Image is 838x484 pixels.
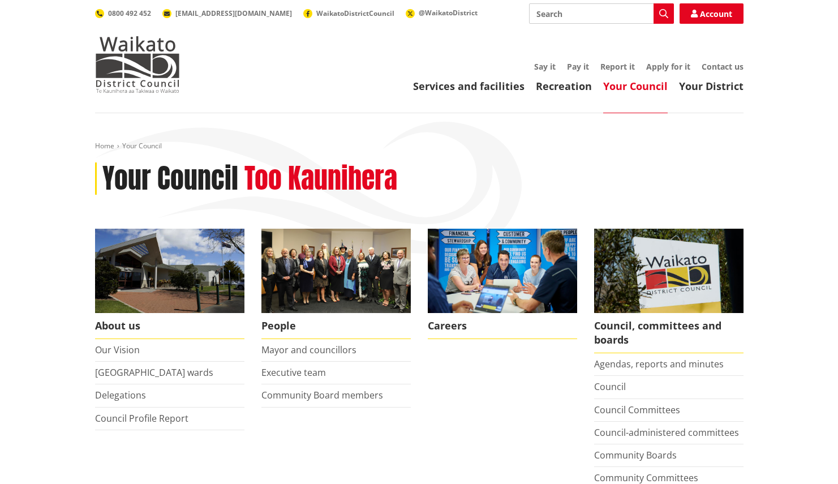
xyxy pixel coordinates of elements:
[603,79,668,93] a: Your Council
[536,79,592,93] a: Recreation
[261,313,411,339] span: People
[95,389,146,401] a: Delegations
[594,358,724,370] a: Agendas, reports and minutes
[680,3,744,24] a: Account
[102,162,238,195] h1: Your Council
[95,142,744,151] nav: breadcrumb
[594,229,744,353] a: Waikato-District-Council-sign Council, committees and boards
[679,79,744,93] a: Your District
[95,36,180,93] img: Waikato District Council - Te Kaunihera aa Takiwaa o Waikato
[95,229,244,339] a: WDC Building 0015 About us
[95,141,114,151] a: Home
[261,229,411,313] img: 2022 Council
[95,344,140,356] a: Our Vision
[406,8,478,18] a: @WaikatoDistrict
[594,313,744,353] span: Council, committees and boards
[594,426,739,439] a: Council-administered committees
[244,162,397,195] h2: Too Kaunihera
[316,8,394,18] span: WaikatoDistrictCouncil
[529,3,674,24] input: Search input
[428,229,577,313] img: Office staff in meeting - Career page
[646,61,690,72] a: Apply for it
[413,79,525,93] a: Services and facilities
[594,449,677,461] a: Community Boards
[95,229,244,313] img: WDC Building 0015
[600,61,635,72] a: Report it
[261,229,411,339] a: 2022 Council People
[108,8,151,18] span: 0800 492 452
[594,472,698,484] a: Community Committees
[95,313,244,339] span: About us
[428,229,577,339] a: Careers
[95,412,188,425] a: Council Profile Report
[702,61,744,72] a: Contact us
[261,366,326,379] a: Executive team
[428,313,577,339] span: Careers
[594,229,744,313] img: Waikato-District-Council-sign
[95,8,151,18] a: 0800 492 452
[534,61,556,72] a: Say it
[95,366,213,379] a: [GEOGRAPHIC_DATA] wards
[162,8,292,18] a: [EMAIL_ADDRESS][DOMAIN_NAME]
[122,141,162,151] span: Your Council
[175,8,292,18] span: [EMAIL_ADDRESS][DOMAIN_NAME]
[261,389,383,401] a: Community Board members
[303,8,394,18] a: WaikatoDistrictCouncil
[594,404,680,416] a: Council Committees
[567,61,589,72] a: Pay it
[261,344,356,356] a: Mayor and councillors
[419,8,478,18] span: @WaikatoDistrict
[594,380,626,393] a: Council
